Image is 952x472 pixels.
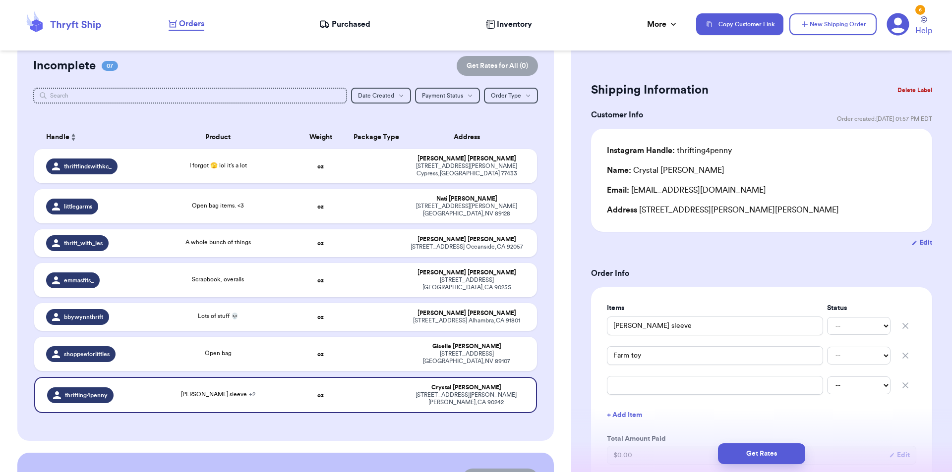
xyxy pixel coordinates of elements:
[696,13,783,35] button: Copy Customer Link
[179,18,204,30] span: Orders
[915,5,925,15] div: 6
[192,276,244,282] span: Scrapbook, overalls
[607,166,631,174] span: Name:
[408,203,526,217] div: [STREET_ADDRESS][PERSON_NAME] [GEOGRAPHIC_DATA] , NV 89128
[402,125,537,149] th: Address
[607,186,629,194] span: Email:
[169,18,204,31] a: Orders
[317,277,324,283] strong: oz
[422,93,463,99] span: Payment Status
[33,88,348,104] input: Search
[294,125,348,149] th: Weight
[915,25,932,37] span: Help
[408,155,526,162] div: [PERSON_NAME] [PERSON_NAME]
[607,434,916,444] label: Total Amount Paid
[205,350,232,356] span: Open bag
[607,206,637,214] span: Address
[415,88,480,104] button: Payment Status
[591,267,932,279] h3: Order Info
[317,204,324,210] strong: oz
[408,276,526,291] div: [STREET_ADDRESS] [GEOGRAPHIC_DATA] , CA 90255
[408,384,525,391] div: Crystal [PERSON_NAME]
[718,443,805,464] button: Get Rates
[317,392,324,398] strong: oz
[591,82,709,98] h2: Shipping Information
[185,239,251,245] span: A whole bunch of things
[319,18,370,30] a: Purchased
[408,350,526,365] div: [STREET_ADDRESS] [GEOGRAPHIC_DATA] , NV 89107
[408,162,526,177] div: [STREET_ADDRESS][PERSON_NAME] Cypress , [GEOGRAPHIC_DATA] 77433
[198,313,238,319] span: Lots of stuff 💀
[887,13,909,36] a: 6
[607,184,916,196] div: [EMAIL_ADDRESS][DOMAIN_NAME]
[915,16,932,37] a: Help
[607,204,916,216] div: [STREET_ADDRESS][PERSON_NAME][PERSON_NAME]
[189,162,247,168] span: I forgot 🫣 lol it’s a lot
[65,391,108,399] span: thrifting4penny
[408,343,526,350] div: Giselle [PERSON_NAME]
[33,58,96,74] h2: Incomplete
[64,203,92,210] span: littlegarms
[911,238,932,248] button: Edit
[317,163,324,169] strong: oz
[181,391,255,397] span: [PERSON_NAME] sleeve
[64,350,110,358] span: shoppeeforlittles
[603,404,920,426] button: + Add Item
[486,18,532,30] a: Inventory
[647,18,678,30] div: More
[408,195,526,203] div: Nati [PERSON_NAME]
[497,18,532,30] span: Inventory
[317,314,324,320] strong: oz
[893,79,936,101] button: Delete Label
[142,125,294,149] th: Product
[789,13,877,35] button: New Shipping Order
[607,147,675,155] span: Instagram Handle:
[358,93,394,99] span: Date Created
[591,109,643,121] h3: Customer Info
[607,164,724,176] div: Crystal [PERSON_NAME]
[351,88,411,104] button: Date Created
[837,115,932,123] span: Order created: [DATE] 01:57 PM EDT
[64,239,103,247] span: thrift_with_les
[408,269,526,276] div: [PERSON_NAME] [PERSON_NAME]
[64,313,103,321] span: bbywynnthrift
[69,131,77,143] button: Sort ascending
[408,317,526,324] div: [STREET_ADDRESS] Alhambra , CA 91801
[607,145,732,157] div: thrifting4penny
[457,56,538,76] button: Get Rates for All (0)
[332,18,370,30] span: Purchased
[102,61,118,71] span: 07
[64,276,94,284] span: emmasfits_
[408,310,526,317] div: [PERSON_NAME] [PERSON_NAME]
[249,391,255,397] span: + 2
[491,93,521,99] span: Order Type
[408,391,525,406] div: [STREET_ADDRESS][PERSON_NAME] [PERSON_NAME] , CA 90242
[317,240,324,246] strong: oz
[408,243,526,251] div: [STREET_ADDRESS] Oceanside , CA 92057
[484,88,538,104] button: Order Type
[408,236,526,243] div: [PERSON_NAME] [PERSON_NAME]
[348,125,402,149] th: Package Type
[827,303,891,313] label: Status
[317,351,324,357] strong: oz
[607,303,823,313] label: Items
[46,132,69,143] span: Handle
[192,203,244,209] span: Open bag items. <3
[64,162,112,170] span: thriftfindswithkc_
